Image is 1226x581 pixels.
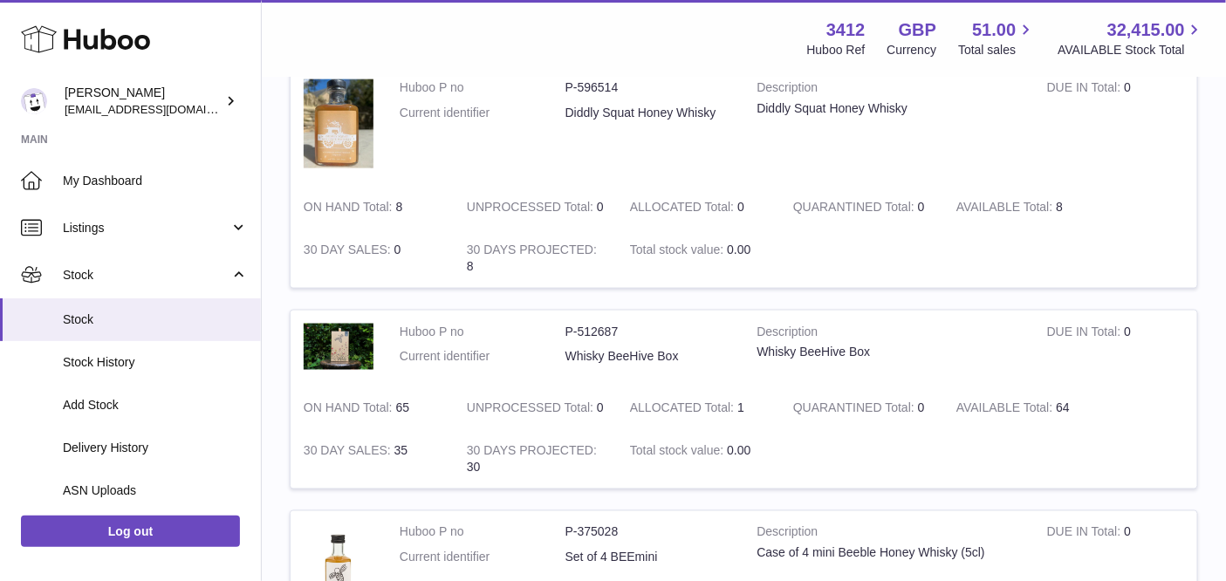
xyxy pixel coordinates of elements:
[400,550,565,566] dt: Current identifier
[807,42,866,58] div: Huboo Ref
[454,430,617,489] td: 30
[21,516,240,547] a: Log out
[304,401,396,420] strong: ON HAND Total
[617,387,780,430] td: 1
[956,200,1056,218] strong: AVAILABLE Total
[1034,311,1197,387] td: 0
[757,79,1021,100] strong: Description
[400,79,565,96] dt: Huboo P no
[958,18,1036,58] a: 51.00 Total sales
[467,401,597,420] strong: UNPROCESSED Total
[958,42,1036,58] span: Total sales
[793,200,918,218] strong: QUARANTINED Total
[1047,525,1124,543] strong: DUE IN Total
[63,220,229,236] span: Listings
[899,18,936,42] strong: GBP
[304,444,394,462] strong: 30 DAY SALES
[565,524,731,541] dd: P-375028
[630,444,727,462] strong: Total stock value
[943,387,1106,430] td: 64
[21,88,47,114] img: info@beeble.buzz
[727,444,750,458] span: 0.00
[1047,80,1124,99] strong: DUE IN Total
[291,387,454,430] td: 65
[1034,66,1197,186] td: 0
[291,430,454,489] td: 35
[454,186,617,229] td: 0
[291,229,454,288] td: 0
[63,267,229,284] span: Stock
[65,85,222,118] div: [PERSON_NAME]
[918,401,925,415] span: 0
[65,102,257,116] span: [EMAIL_ADDRESS][DOMAIN_NAME]
[304,200,396,218] strong: ON HAND Total
[757,100,1021,117] div: Diddly Squat Honey Whisky
[757,524,1021,545] strong: Description
[617,186,780,229] td: 0
[826,18,866,42] strong: 3412
[304,79,373,168] img: product image
[565,550,731,566] dd: Set of 4 BEEmini
[630,200,737,218] strong: ALLOCATED Total
[565,79,731,96] dd: P-596514
[63,482,248,499] span: ASN Uploads
[757,344,1021,360] div: Whisky BeeHive Box
[1058,42,1205,58] span: AVAILABLE Stock Total
[400,348,565,365] dt: Current identifier
[972,18,1016,42] span: 51.00
[400,324,565,340] dt: Huboo P no
[63,440,248,456] span: Delivery History
[565,324,731,340] dd: P-512687
[757,545,1021,562] div: Case of 4 mini Beeble Honey Whisky (5cl)
[291,186,454,229] td: 8
[454,229,617,288] td: 8
[1107,18,1185,42] span: 32,415.00
[467,444,597,462] strong: 30 DAYS PROJECTED
[956,401,1056,420] strong: AVAILABLE Total
[63,354,248,371] span: Stock History
[400,524,565,541] dt: Huboo P no
[63,397,248,414] span: Add Stock
[757,324,1021,345] strong: Description
[887,42,937,58] div: Currency
[467,243,597,261] strong: 30 DAYS PROJECTED
[304,324,373,370] img: product image
[918,200,925,214] span: 0
[304,243,394,261] strong: 30 DAY SALES
[793,401,918,420] strong: QUARANTINED Total
[467,200,597,218] strong: UNPROCESSED Total
[630,243,727,261] strong: Total stock value
[454,387,617,430] td: 0
[630,401,737,420] strong: ALLOCATED Total
[400,105,565,121] dt: Current identifier
[943,186,1106,229] td: 8
[63,173,248,189] span: My Dashboard
[63,311,248,328] span: Stock
[727,243,750,256] span: 0.00
[565,105,731,121] dd: Diddly Squat Honey Whisky
[1047,325,1124,343] strong: DUE IN Total
[1058,18,1205,58] a: 32,415.00 AVAILABLE Stock Total
[565,348,731,365] dd: Whisky BeeHive Box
